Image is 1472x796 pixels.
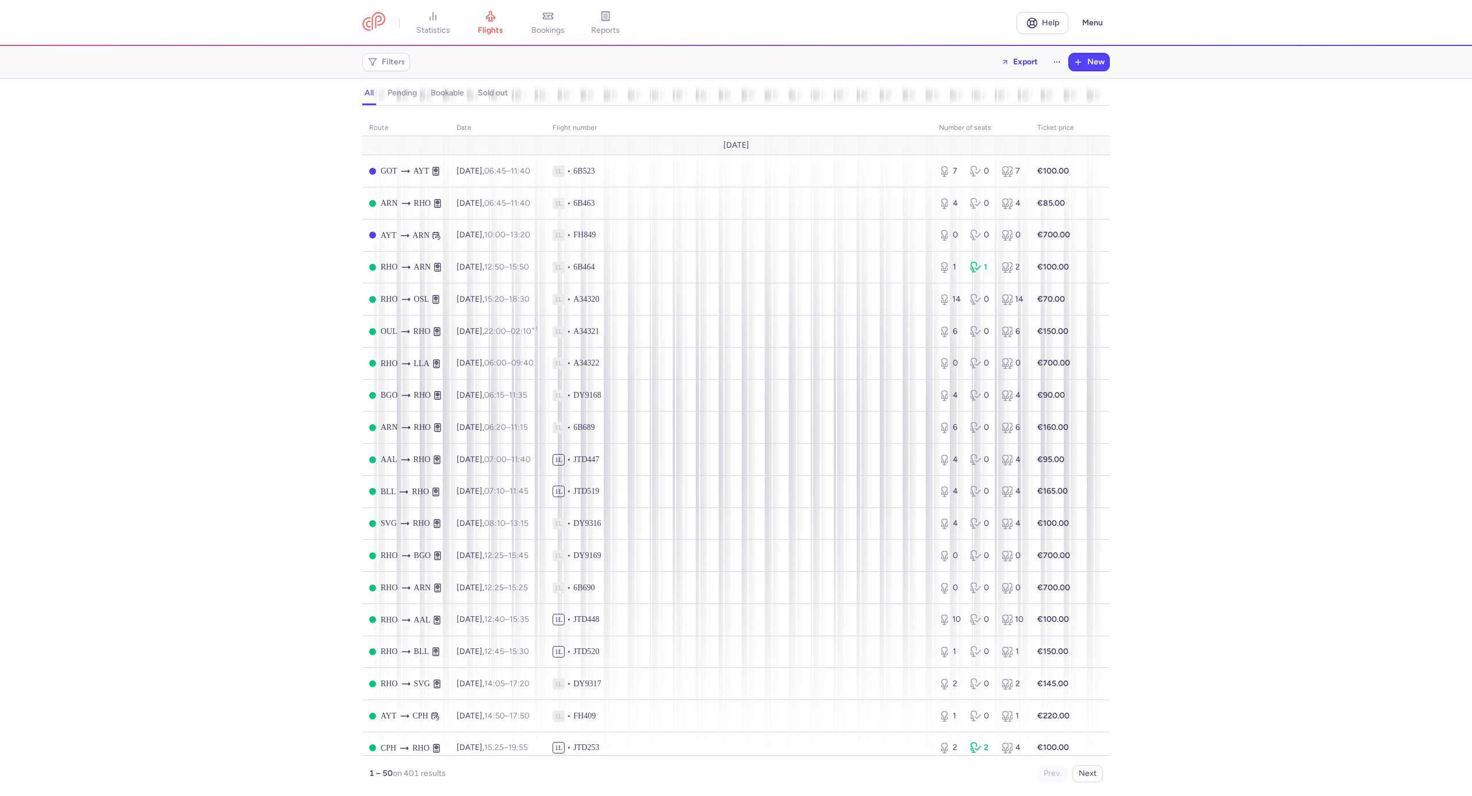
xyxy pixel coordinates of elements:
time: 07:10 [484,486,505,496]
span: 1L [553,229,565,241]
time: 12:25 [484,551,504,560]
th: Flight number [546,120,932,137]
span: – [484,614,529,624]
span: JTD448 [573,614,599,625]
span: • [567,262,571,273]
div: 1 [1002,646,1023,657]
span: [DATE], [457,390,527,400]
span: • [567,454,571,466]
button: Export [994,53,1045,71]
span: 1L [553,390,565,401]
div: 0 [970,326,992,337]
div: 2 [1002,678,1023,690]
span: 1L [553,646,565,657]
span: 1L [553,614,565,625]
div: 14 [1002,294,1023,305]
div: 7 [1002,166,1023,177]
time: 14:05 [484,679,505,689]
time: 12:25 [484,583,504,593]
span: 1L [553,326,565,337]
time: 06:45 [484,166,506,176]
time: 15:20 [484,294,504,304]
time: 11:40 [511,455,531,464]
button: Filters [363,53,409,71]
th: route [362,120,450,137]
span: 1L [553,357,565,369]
div: 0 [1002,582,1023,594]
span: • [567,486,571,497]
strong: €95.00 [1037,455,1064,464]
div: 0 [970,678,992,690]
time: 08:10 [484,518,505,528]
span: ARN [414,582,431,594]
div: 6 [939,422,961,433]
strong: €700.00 [1037,358,1070,368]
strong: €150.00 [1037,647,1068,656]
time: 12:45 [484,647,504,656]
div: 0 [970,486,992,497]
span: [DATE], [457,358,534,368]
span: • [567,518,571,529]
time: 11:45 [509,486,528,496]
div: 4 [939,486,961,497]
span: 1L [553,582,565,594]
span: – [484,743,528,752]
th: date [450,120,546,137]
time: 15:30 [509,647,529,656]
strong: €100.00 [1037,262,1069,272]
span: SVG [414,678,430,690]
div: 4 [939,454,961,466]
span: on 401 results [393,768,446,778]
time: 02:10 [511,326,538,336]
span: RHO [414,421,431,434]
span: JTD519 [573,486,599,497]
strong: €85.00 [1037,198,1065,208]
span: – [484,679,530,689]
span: BLL [414,645,429,658]
span: BGO [381,389,398,402]
span: – [484,583,528,593]
span: Help [1042,18,1059,27]
span: Export [1013,57,1038,66]
strong: €100.00 [1037,166,1069,176]
span: FH409 [573,710,596,722]
span: – [484,422,528,432]
div: 0 [970,582,992,594]
span: [DATE], [457,583,528,593]
div: 1 [970,262,992,273]
div: 4 [1002,198,1023,209]
div: 4 [939,518,961,529]
button: Menu [1075,12,1110,34]
div: 1 [939,262,961,273]
div: 0 [1002,229,1023,241]
span: reports [591,25,620,36]
span: • [567,742,571,753]
span: [DATE], [457,486,528,496]
th: number of seats [932,120,1030,137]
span: RHO [414,197,431,210]
time: 15:25 [484,743,504,752]
span: CPH [381,742,396,755]
span: JTD447 [573,454,599,466]
span: 1L [553,422,565,433]
span: 6B689 [573,422,595,433]
span: OSL [414,293,429,306]
span: • [567,710,571,722]
span: [DATE], [457,166,530,176]
span: ARN [381,197,398,210]
div: 0 [970,390,992,401]
strong: €220.00 [1037,711,1069,721]
div: 14 [939,294,961,305]
strong: €700.00 [1037,230,1070,240]
div: 0 [970,710,992,722]
div: 10 [939,614,961,625]
span: Filters [382,57,405,67]
span: – [484,326,538,336]
div: 6 [939,326,961,337]
time: 11:15 [511,422,528,432]
strong: €700.00 [1037,551,1070,560]
div: 0 [970,550,992,562]
time: 06:20 [484,422,506,432]
span: A34322 [573,357,599,369]
span: – [484,486,528,496]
